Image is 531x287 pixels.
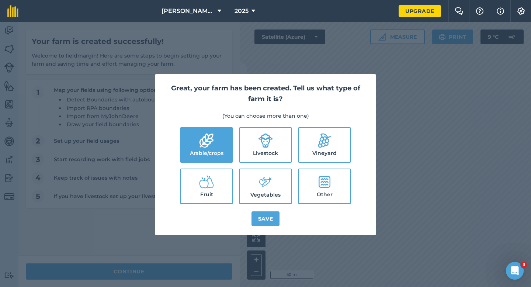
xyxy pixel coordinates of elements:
[164,83,367,104] h2: Great, your farm has been created. Tell us what type of farm it is?
[506,262,524,280] iframe: Intercom live chat
[497,7,504,15] img: svg+xml;base64,PHN2ZyB4bWxucz0iaHR0cDovL3d3dy53My5vcmcvMjAwMC9zdmciIHdpZHRoPSIxNyIgaGVpZ2h0PSIxNy...
[235,7,249,15] span: 2025
[162,7,215,15] span: [PERSON_NAME] & Sons Farming
[181,169,232,203] label: Fruit
[455,7,464,15] img: Two speech bubbles overlapping with the left bubble in the forefront
[251,211,280,226] button: Save
[181,128,232,162] label: Arable/crops
[240,169,291,203] label: Vegetables
[7,5,18,17] img: fieldmargin Logo
[517,7,525,15] img: A cog icon
[164,112,367,120] p: (You can choose more than one)
[475,7,484,15] img: A question mark icon
[399,5,441,17] a: Upgrade
[240,128,291,162] label: Livestock
[299,128,350,162] label: Vineyard
[299,169,350,203] label: Other
[521,262,527,268] span: 3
